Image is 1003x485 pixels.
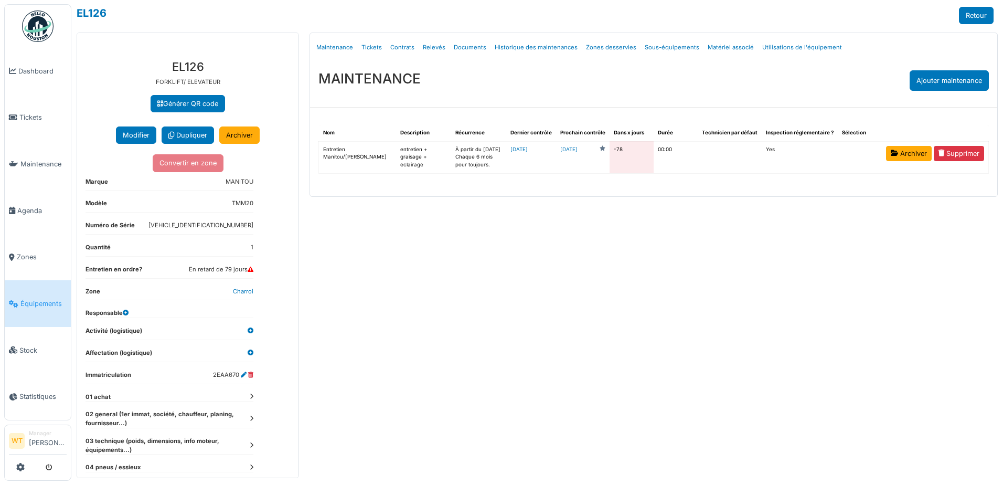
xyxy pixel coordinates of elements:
[582,35,641,60] a: Zones desservies
[219,126,260,144] a: Archiver
[934,146,984,161] a: Supprimer
[386,35,419,60] a: Contrats
[910,70,989,91] div: Ajouter maintenance
[5,374,71,420] a: Statistiques
[116,126,156,144] button: Modifier
[86,371,131,384] dt: Immatriculation
[22,10,54,42] img: Badge_color-CXgf-gQk.svg
[318,70,421,87] h3: MAINTENANCE
[641,35,703,60] a: Sous-équipements
[396,125,451,141] th: Description
[86,243,111,256] dt: Quantité
[610,141,654,173] td: -78
[86,78,290,87] p: FORKLIFT/ ELEVATEUR
[556,125,610,141] th: Prochain contrôle
[9,429,67,455] a: WT Manager[PERSON_NAME]
[654,125,698,141] th: Durée
[86,287,100,300] dt: Zone
[148,221,253,230] dd: [VEHICLE_IDENTIFICATION_NUMBER]
[5,187,71,234] a: Agenda
[5,234,71,281] a: Zones
[17,252,67,262] span: Zones
[86,437,253,455] dt: 03 technique (poids, dimensions, info moteur, équipements...)
[86,326,142,340] dt: Activité (logistique)
[5,141,71,187] a: Maintenance
[5,280,71,327] a: Équipements
[703,35,758,60] a: Matériel associé
[451,141,506,173] td: À partir du [DATE] Chaque 6 mois pour toujours.
[490,35,582,60] a: Historique des maintenances
[357,35,386,60] a: Tickets
[20,299,67,309] span: Équipements
[151,95,225,112] a: Générer QR code
[77,7,106,19] a: EL126
[654,141,698,173] td: 00:00
[226,177,253,186] dd: MANITOU
[838,125,882,141] th: Sélection
[232,199,253,208] dd: TMM20
[86,410,253,428] dt: 02 general (1er immat, société, chauffeur, planing, fournisseur...)
[451,125,506,141] th: Récurrence
[19,112,67,122] span: Tickets
[5,94,71,141] a: Tickets
[766,146,775,152] span: translation missing: fr.shared.yes
[86,221,135,234] dt: Numéro de Série
[610,125,654,141] th: Dans x jours
[86,309,129,318] dt: Responsable
[510,146,528,152] a: [DATE]
[312,35,357,60] a: Maintenance
[251,243,253,252] dd: 1
[506,125,556,141] th: Dernier contrôle
[162,126,214,144] a: Dupliquer
[5,327,71,374] a: Stock
[233,288,253,295] a: Charroi
[213,371,253,379] dd: 2EAA670
[86,177,108,191] dt: Marque
[86,349,152,362] dt: Affectation (logistique)
[86,265,142,278] dt: Entretien en ordre?
[86,393,253,402] dt: 01 achat
[86,199,107,212] dt: Modèle
[86,60,290,73] h3: EL126
[18,66,67,76] span: Dashboard
[5,48,71,94] a: Dashboard
[19,345,67,355] span: Stock
[29,429,67,452] li: [PERSON_NAME]
[886,146,932,161] a: Archiver
[19,392,67,402] span: Statistiques
[17,206,67,216] span: Agenda
[20,159,67,169] span: Maintenance
[189,265,253,274] dd: En retard de 79 jours
[698,125,762,141] th: Technicien par défaut
[9,433,25,449] li: WT
[758,35,846,60] a: Utilisations de l'équipement
[319,125,397,141] th: Nom
[959,7,994,24] a: Retour
[319,141,397,173] td: Entretien Manitou/[PERSON_NAME]
[419,35,450,60] a: Relevés
[396,141,451,173] td: entretien + graisage + eclairage
[560,146,578,154] a: [DATE]
[86,463,253,472] dt: 04 pneus / essieux
[762,125,838,141] th: Inspection réglementaire ?
[450,35,490,60] a: Documents
[29,429,67,437] div: Manager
